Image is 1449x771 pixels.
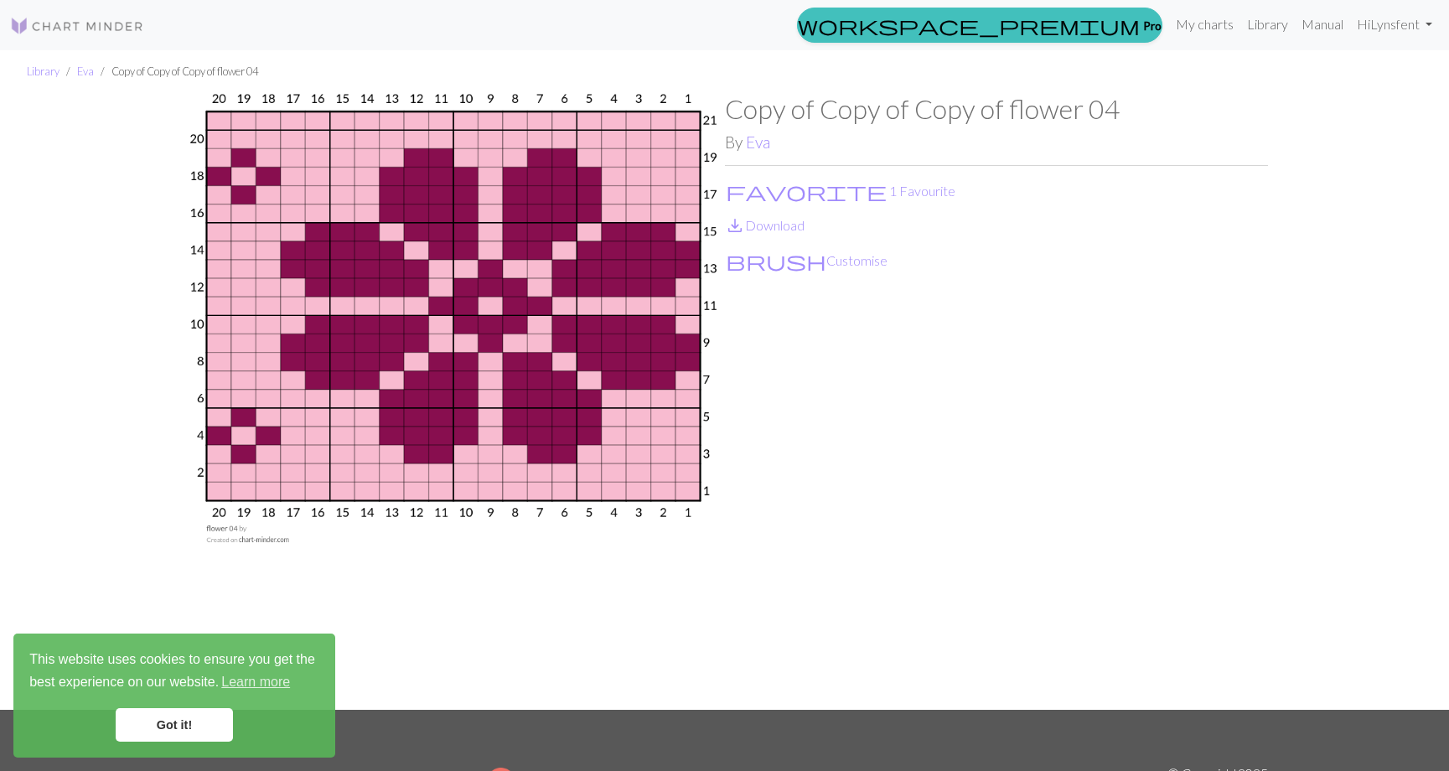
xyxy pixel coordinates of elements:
[746,132,770,152] a: Eva
[725,180,956,202] button: Favourite 1 Favourite
[1295,8,1350,41] a: Manual
[94,64,258,80] li: Copy of Copy of Copy of flower 04
[725,214,745,237] span: save_alt
[726,181,887,201] i: Favourite
[725,217,805,233] a: DownloadDownload
[797,8,1162,43] a: Pro
[725,215,745,235] i: Download
[1350,8,1439,41] a: HiLynsfent
[116,708,233,742] a: dismiss cookie message
[726,249,826,272] span: brush
[725,132,1268,152] h2: By
[726,179,887,203] span: favorite
[219,670,292,695] a: learn more about cookies
[725,250,888,272] button: CustomiseCustomise
[725,93,1268,125] h1: Copy of Copy of Copy of flower 04
[1240,8,1295,41] a: Library
[182,93,725,710] img: flower 04
[726,251,826,271] i: Customise
[29,649,319,695] span: This website uses cookies to ensure you get the best experience on our website.
[10,16,144,36] img: Logo
[13,634,335,758] div: cookieconsent
[77,65,94,78] a: Eva
[798,13,1140,37] span: workspace_premium
[1169,8,1240,41] a: My charts
[27,65,60,78] a: Library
